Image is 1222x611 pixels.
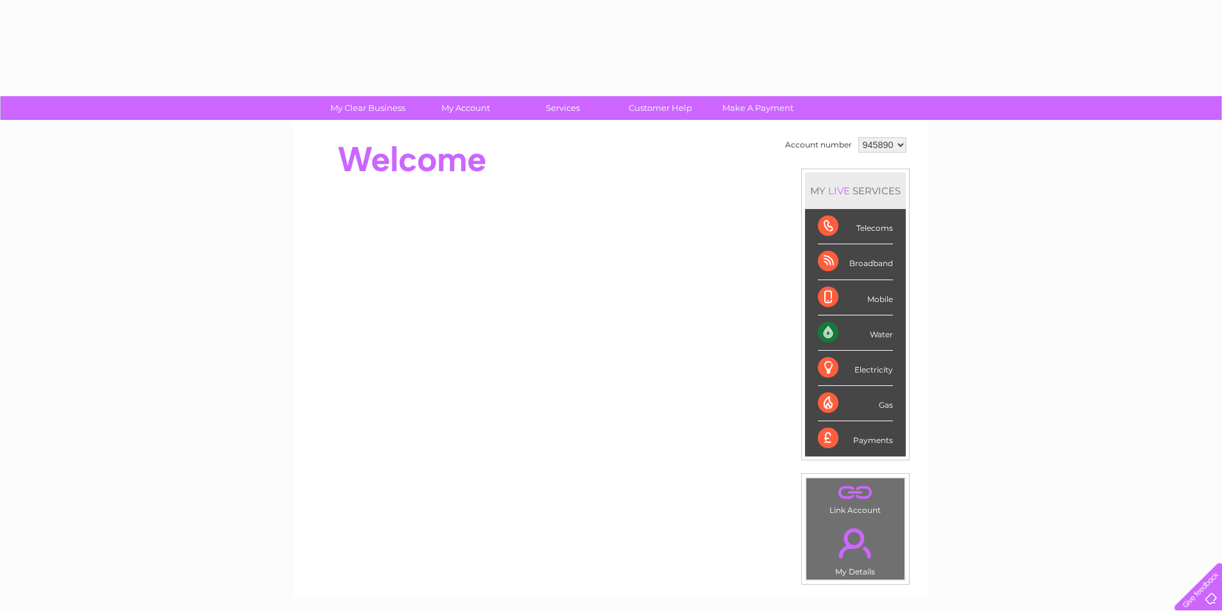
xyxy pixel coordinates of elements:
a: . [810,521,901,565]
div: LIVE [826,185,853,197]
a: My Clear Business [315,96,421,120]
a: Make A Payment [705,96,811,120]
a: . [810,481,901,504]
td: My Details [806,517,905,580]
div: Mobile [818,280,893,315]
a: Services [510,96,616,120]
div: Payments [818,421,893,456]
div: Water [818,315,893,351]
div: MY SERVICES [805,172,906,209]
a: My Account [412,96,518,120]
div: Broadband [818,244,893,280]
td: Account number [782,134,855,156]
a: Customer Help [607,96,713,120]
div: Electricity [818,351,893,386]
div: Gas [818,386,893,421]
div: Telecoms [818,209,893,244]
td: Link Account [806,478,905,518]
